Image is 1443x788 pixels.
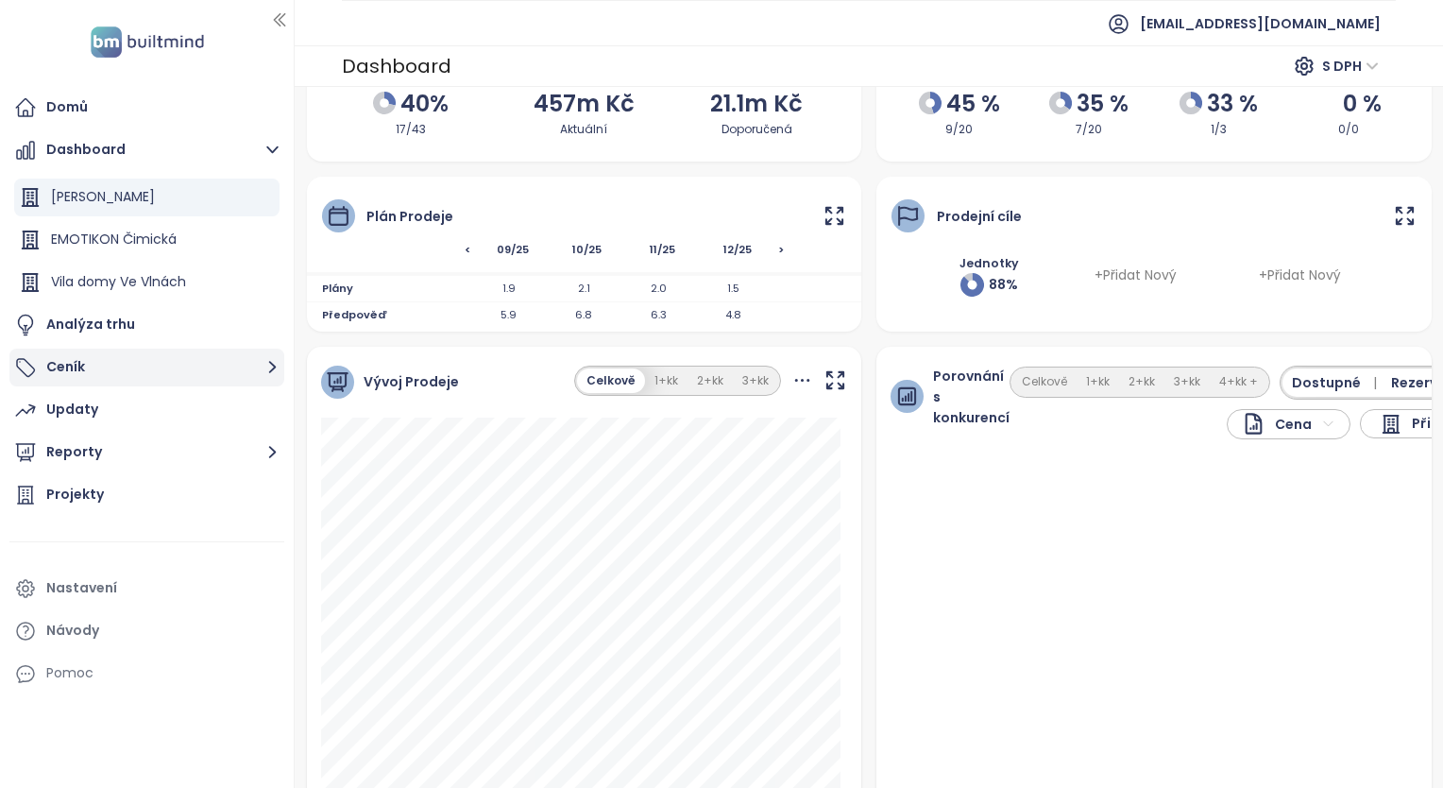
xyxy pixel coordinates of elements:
button: 3+kk [733,368,778,394]
span: 35 % [1077,86,1129,122]
button: Celkově [1012,369,1077,395]
button: 2+kk [688,368,733,394]
span: < [322,242,472,267]
div: Jednotky [959,254,1019,273]
div: Prodejní cíle [937,206,1022,227]
button: 2+kk [1119,369,1164,395]
span: 12/25 [704,242,772,267]
button: 4+kk + [1210,369,1267,395]
span: 4.8 [696,307,771,327]
div: Updaty [46,398,98,421]
span: Předpověď [322,307,472,327]
a: Projekty [9,476,284,514]
button: 3+kk [1164,369,1210,395]
button: 1+kk [645,368,688,394]
span: 6.3 [621,307,696,327]
button: Dashboard [9,131,284,169]
span: Plány [322,281,472,298]
span: Vila domy Ve Vlnách [51,272,186,291]
span: 21.1m Kč [710,88,803,119]
div: Domů [46,95,88,119]
span: 2.1 [547,281,621,298]
a: Updaty [9,391,284,429]
span: S DPH [1322,52,1379,80]
div: EMOTIKON Čimická [14,221,280,259]
span: > [778,242,846,267]
a: Domů [9,89,284,127]
button: Ceník [9,349,284,386]
span: 6.8 [547,307,621,327]
span: 33 % [1207,86,1258,122]
button: Reporty [9,434,284,471]
div: [PERSON_NAME] [14,179,280,216]
div: Aktuální [502,121,666,139]
span: 1.5 [696,281,771,298]
div: Nastavení [46,576,117,600]
div: 7/20 [1028,121,1148,139]
div: 17/43 [330,121,493,139]
span: 09/25 [479,242,547,267]
div: Vila domy Ve Vlnách [14,264,280,301]
span: 0 % [1343,86,1382,122]
span: Porovnání s konkurencí [933,366,1010,428]
span: 457m Kč [534,88,635,119]
button: Celkově [577,368,645,394]
span: [EMAIL_ADDRESS][DOMAIN_NAME] [1140,1,1381,46]
button: 1+kk [1077,369,1119,395]
span: 1.9 [471,281,546,298]
div: Návody [46,619,99,642]
a: Nastavení [9,570,284,608]
div: 0/0 [1288,121,1408,139]
span: + Přidat nový [1251,258,1348,293]
div: Pomoc [46,661,93,685]
a: Analýza trhu [9,306,284,344]
div: Plán prodeje [366,206,453,227]
a: Návody [9,612,284,650]
span: 11/25 [628,242,696,267]
span: EMOTIKON Čimická [51,230,177,248]
span: + Přidat nový [1087,258,1183,293]
div: Projekty [46,483,104,506]
div: 1/3 [1159,121,1279,139]
img: logo [85,23,210,61]
span: 88 % [989,274,1018,295]
span: Vývoj Prodeje [364,371,459,392]
div: Pomoc [9,655,284,693]
div: 9/20 [899,121,1019,139]
span: [PERSON_NAME] [51,187,155,206]
span: Dostupné [1292,372,1384,393]
div: Cena [1242,412,1312,436]
span: 5.9 [471,307,546,327]
div: Dashboard [342,49,451,83]
span: 2.0 [621,281,696,298]
span: 45 % [946,86,1000,122]
span: 10/25 [553,242,621,267]
span: | [1373,373,1377,392]
span: 40% [400,86,449,122]
div: Analýza trhu [46,313,135,336]
div: Doporučená [675,121,839,139]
